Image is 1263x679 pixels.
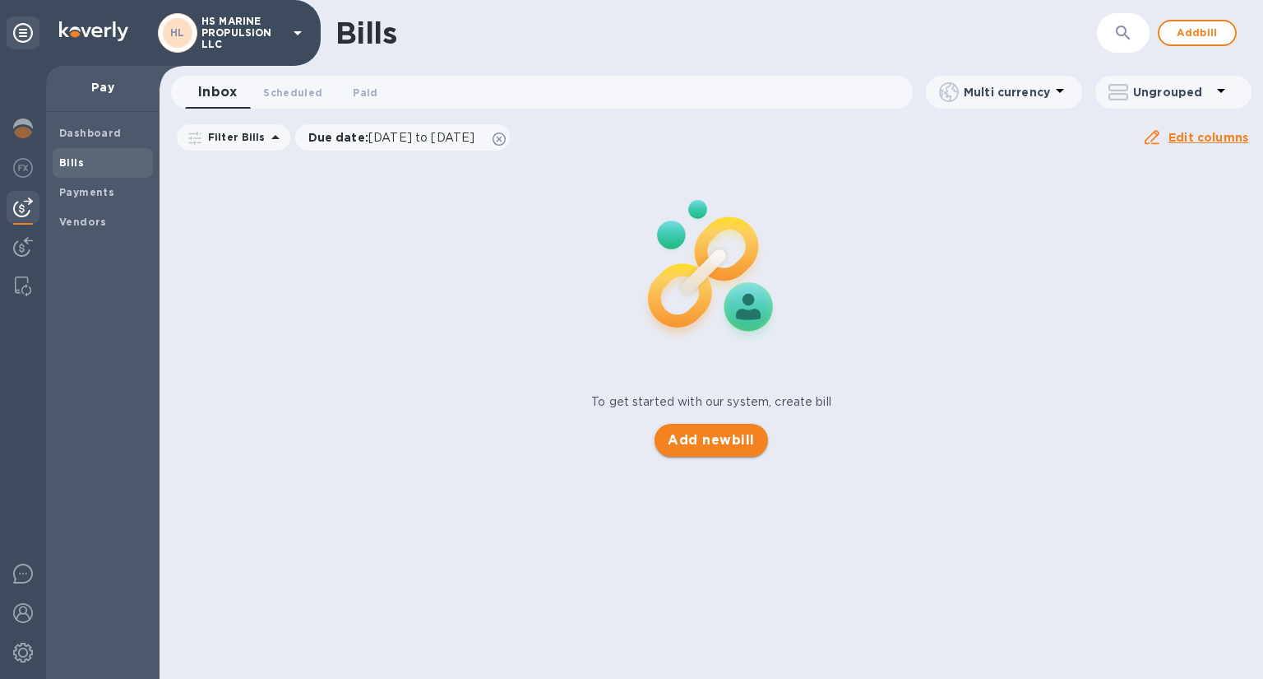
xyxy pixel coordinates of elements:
[668,430,754,450] span: Add new bill
[655,424,767,457] button: Add newbill
[263,84,322,101] span: Scheduled
[353,84,377,101] span: Paid
[1168,131,1248,144] u: Edit columns
[295,124,511,151] div: Due date:[DATE] to [DATE]
[198,81,237,104] span: Inbox
[201,130,266,144] p: Filter Bills
[59,21,128,41] img: Logo
[59,156,84,169] b: Bills
[591,393,831,411] p: To get started with our system, create bill
[1158,20,1237,46] button: Addbill
[7,16,39,49] div: Unpin categories
[964,84,1050,100] p: Multi currency
[59,216,107,228] b: Vendors
[1173,23,1222,43] span: Add bill
[59,186,114,198] b: Payments
[59,79,146,95] p: Pay
[308,129,483,146] p: Due date :
[59,127,122,139] b: Dashboard
[335,16,396,50] h1: Bills
[13,158,33,178] img: Foreign exchange
[201,16,284,50] p: HS MARINE PROPULSION LLC
[1133,84,1211,100] p: Ungrouped
[170,26,185,39] b: HL
[368,131,474,144] span: [DATE] to [DATE]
